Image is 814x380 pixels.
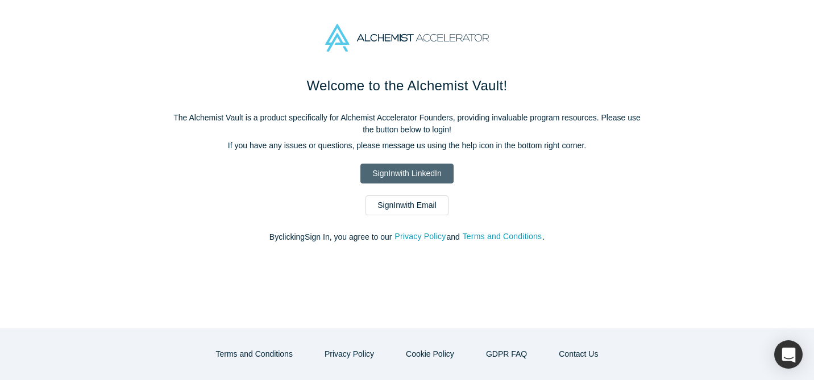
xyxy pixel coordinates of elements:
button: Contact Us [547,344,610,364]
p: The Alchemist Vault is a product specifically for Alchemist Accelerator Founders, providing inval... [168,112,646,136]
button: Privacy Policy [313,344,386,364]
a: SignInwith Email [366,195,448,215]
a: GDPR FAQ [474,344,539,364]
img: Alchemist Accelerator Logo [325,24,489,52]
p: If you have any issues or questions, please message us using the help icon in the bottom right co... [168,140,646,152]
button: Terms and Conditions [462,230,543,243]
a: SignInwith LinkedIn [360,164,453,183]
button: Terms and Conditions [204,344,305,364]
p: By clicking Sign In , you agree to our and . [168,231,646,243]
button: Privacy Policy [394,230,446,243]
button: Cookie Policy [394,344,466,364]
h1: Welcome to the Alchemist Vault! [168,76,646,96]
